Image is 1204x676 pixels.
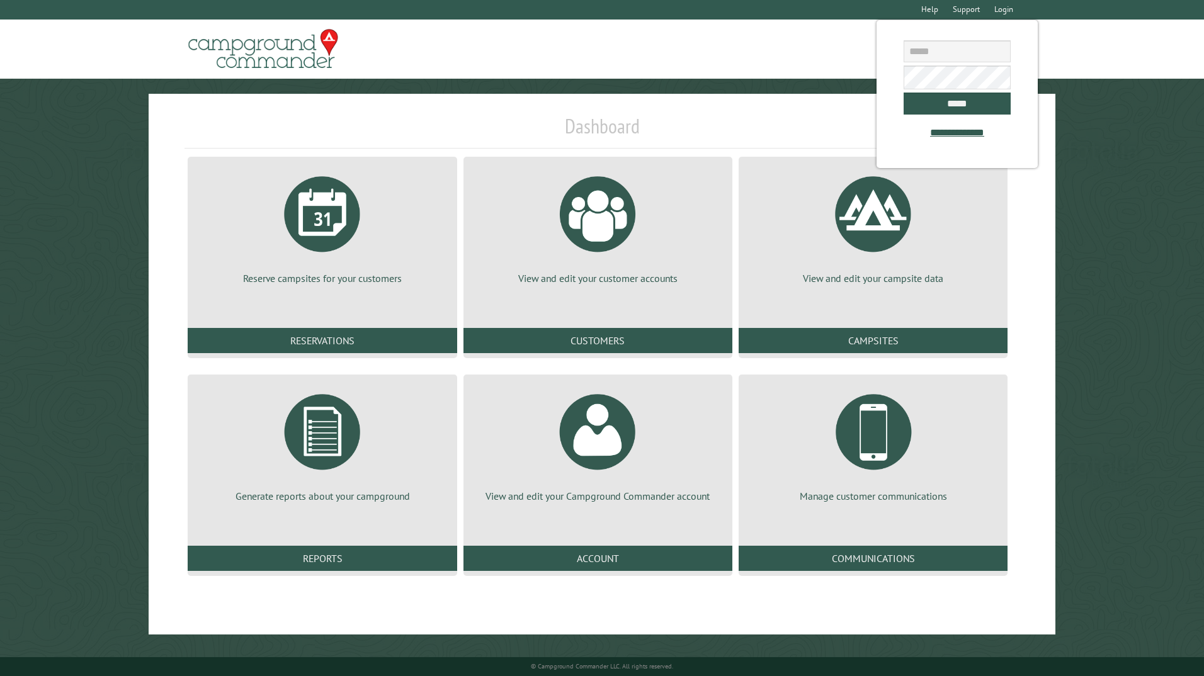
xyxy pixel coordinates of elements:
a: Customers [463,328,732,353]
p: View and edit your campsite data [754,271,992,285]
a: Account [463,546,732,571]
a: Communications [739,546,1008,571]
img: Campground Commander [185,25,342,74]
a: View and edit your Campground Commander account [479,385,717,503]
a: View and edit your campsite data [754,167,992,285]
a: Reserve campsites for your customers [203,167,441,285]
a: Campsites [739,328,1008,353]
a: View and edit your customer accounts [479,167,717,285]
small: © Campground Commander LLC. All rights reserved. [531,662,673,670]
p: Generate reports about your campground [203,489,441,503]
h1: Dashboard [185,114,1019,149]
a: Generate reports about your campground [203,385,441,503]
p: View and edit your Campground Commander account [479,489,717,503]
a: Reservations [188,328,457,353]
p: Reserve campsites for your customers [203,271,441,285]
a: Reports [188,546,457,571]
a: Manage customer communications [754,385,992,503]
p: Manage customer communications [754,489,992,503]
p: View and edit your customer accounts [479,271,717,285]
